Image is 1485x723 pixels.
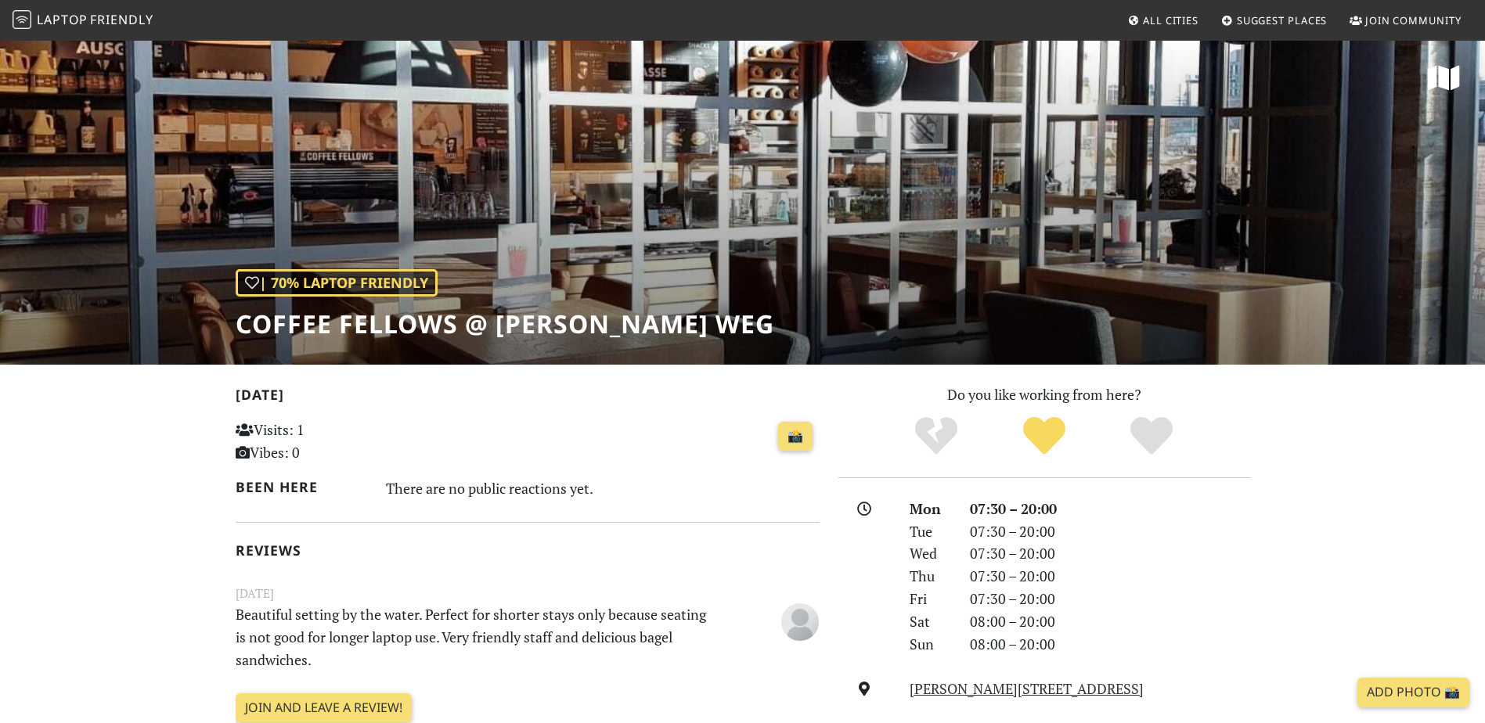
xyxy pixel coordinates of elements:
a: Suggest Places [1215,6,1334,34]
p: Visits: 1 Vibes: 0 [236,419,418,464]
img: blank-535327c66bd565773addf3077783bbfce4b00ec00e9fd257753287c682c7fa38.png [781,603,819,641]
small: [DATE] [226,584,829,603]
div: Sun [900,633,960,656]
div: 07:30 – 20:00 [961,565,1260,588]
h2: [DATE] [236,387,820,409]
div: Fri [900,588,960,610]
span: Friendly [90,11,153,28]
div: Sat [900,610,960,633]
a: LaptopFriendly LaptopFriendly [13,7,153,34]
a: Join and leave a review! [236,693,412,723]
p: Do you like working from here? [838,383,1250,406]
span: Suggest Places [1237,13,1328,27]
span: All Cities [1143,13,1198,27]
h2: Been here [236,479,368,495]
div: 08:00 – 20:00 [961,610,1260,633]
div: Thu [900,565,960,588]
div: 07:30 – 20:00 [961,498,1260,520]
div: 07:30 – 20:00 [961,520,1260,543]
div: 07:30 – 20:00 [961,542,1260,565]
div: 08:00 – 20:00 [961,633,1260,656]
div: Mon [900,498,960,520]
div: Definitely! [1098,415,1206,458]
a: Add Photo 📸 [1357,678,1469,707]
a: Join Community [1343,6,1468,34]
div: There are no public reactions yet. [386,476,820,501]
a: All Cities [1121,6,1205,34]
a: 📸 [778,422,813,451]
h1: Coffee Fellows @ [PERSON_NAME] Weg [236,309,774,339]
div: Wed [900,542,960,565]
a: [PERSON_NAME][STREET_ADDRESS] [910,679,1144,698]
img: LaptopFriendly [13,10,31,29]
span: Join Community [1365,13,1462,27]
p: Beautiful setting by the water. Perfect for shorter stays only because seating is not good for lo... [226,603,729,671]
h2: Reviews [236,542,820,559]
div: 07:30 – 20:00 [961,588,1260,610]
div: Yes [990,415,1098,458]
div: No [882,415,990,458]
span: Laptop [37,11,88,28]
span: Ugur Kocataskin [781,611,819,630]
div: | 70% Laptop Friendly [236,269,438,297]
div: Tue [900,520,960,543]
